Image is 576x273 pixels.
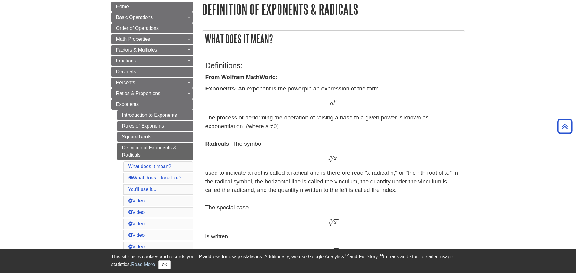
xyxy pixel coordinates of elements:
[111,34,193,44] a: Math Properties
[111,253,465,269] div: This site uses cookies and records your IP address for usage statistics. Additionally, we use Goo...
[330,100,334,107] span: a
[334,99,336,103] span: p
[116,91,161,96] span: Ratios & Proportions
[128,164,171,169] a: What does it mean?
[128,198,145,203] a: Video
[128,175,181,180] a: What does it look like?
[116,26,159,31] span: Order of Operations
[111,12,193,23] a: Basic Operations
[111,99,193,110] a: Exponents
[111,45,193,55] a: Factors & Multiples
[116,15,153,20] span: Basic Operations
[116,58,136,63] span: Fractions
[378,253,383,257] sup: TM
[117,110,193,120] a: Introduction to Exponents
[111,56,193,66] a: Fractions
[328,218,334,226] span: √
[334,155,338,162] span: x
[328,247,334,255] span: √
[111,23,193,33] a: Order of Operations
[128,221,145,226] a: Video
[328,154,334,163] span: √
[116,37,150,42] span: Math Properties
[111,67,193,77] a: Decimals
[116,102,139,107] span: Exponents
[117,143,193,160] a: Definition of Exponents & Radicals
[116,80,135,85] span: Percents
[131,262,155,267] a: Read More
[117,121,193,131] a: Rules of Exponents
[202,2,465,17] h1: Definition of Exponents & Radicals
[555,122,574,130] a: Back to Top
[344,253,349,257] sup: TM
[205,141,229,147] b: Radicals
[128,210,145,215] a: Video
[334,219,338,225] span: x
[111,78,193,88] a: Percents
[128,233,145,238] a: Video
[205,85,235,92] b: Exponents
[202,31,465,47] h2: What does it mean?
[205,74,278,80] strong: From Wolfram MathWorld:
[128,244,145,249] a: Video
[330,218,332,222] span: 2
[205,61,462,70] h3: Definitions:
[116,69,136,74] span: Decimals
[111,88,193,99] a: Ratios & Proportions
[158,260,170,269] button: Close
[128,187,156,192] a: You'll use it...
[116,4,129,9] span: Home
[330,155,332,159] span: n
[111,2,193,12] a: Home
[116,47,157,52] span: Factors & Multiples
[304,85,307,92] b: p
[117,132,193,142] a: Square Roots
